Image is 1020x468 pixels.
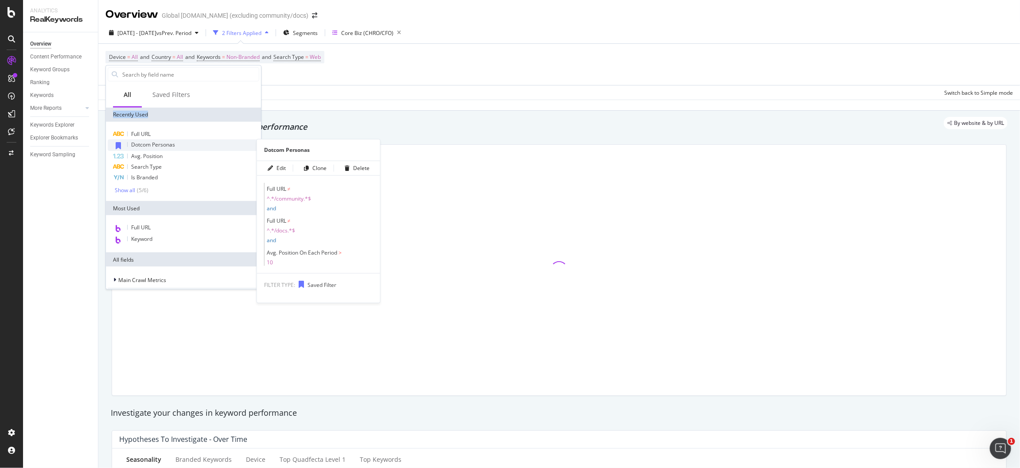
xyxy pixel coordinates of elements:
[152,53,171,61] span: Country
[131,224,151,231] span: Full URL
[30,15,91,25] div: RealKeywords
[152,90,190,99] div: Saved Filters
[222,29,261,37] div: 2 Filters Applied
[121,68,259,81] input: Search by field name
[267,259,373,266] span: 10
[341,29,393,37] div: Core Biz (CHRO/CFO)
[944,117,1008,129] div: legacy label
[177,51,183,63] span: All
[30,91,54,100] div: Keywords
[276,164,286,172] div: Edit
[30,104,62,113] div: More Reports
[140,53,149,61] span: and
[1008,438,1015,445] span: 1
[118,276,166,283] span: Main Crawl Metrics
[30,120,92,130] a: Keywords Explorer
[175,455,232,464] div: Branded Keywords
[273,53,304,61] span: Search Type
[197,53,221,61] span: Keywords
[131,235,152,243] span: Keyword
[300,161,327,175] button: Clone
[310,51,321,63] span: Web
[30,52,92,62] a: Content Performance
[106,201,261,215] div: Most Used
[185,53,195,61] span: and
[126,455,161,464] div: Seasonality
[132,51,138,63] span: All
[329,26,405,40] button: Core Biz (CHRO/CFO)
[312,12,317,19] div: arrow-right-arrow-left
[131,174,158,181] span: Is Branded
[30,39,92,49] a: Overview
[30,120,74,130] div: Keywords Explorer
[30,65,92,74] a: Keyword Groups
[119,435,247,444] div: Hypotheses to Investigate - Over Time
[267,195,373,202] span: ^.*/community.*$
[210,26,272,40] button: 2 Filters Applied
[30,78,92,87] a: Ranking
[257,147,380,154] div: Dotcom Personas
[246,455,265,464] div: Device
[30,133,92,143] a: Explorer Bookmarks
[106,108,261,122] div: Recently Used
[308,281,336,289] span: Saved Filter
[267,249,337,256] span: Avg. Position On Each Period
[339,249,342,256] span: >
[30,104,83,113] a: More Reports
[111,407,1008,419] div: Investigate your changes in keyword performance
[105,26,202,40] button: [DATE] - [DATE]vsPrev. Period
[990,438,1011,459] iframe: Intercom live chat
[360,455,401,464] div: Top Keywords
[30,91,92,100] a: Keywords
[280,455,346,464] div: Top quadfecta Level 1
[108,288,259,302] div: URLs
[131,163,162,170] span: Search Type
[131,141,175,148] span: Dotcom Personas
[226,51,260,63] span: Non-Branded
[109,53,126,61] span: Device
[944,89,1013,97] div: Switch back to Simple mode
[280,26,321,40] button: Segments
[305,53,308,61] span: =
[30,133,78,143] div: Explorer Bookmarks
[30,65,70,74] div: Keyword Groups
[353,164,370,172] div: Delete
[288,185,291,193] span: ≠
[30,150,75,159] div: Keyword Sampling
[267,217,286,224] span: Full URL
[267,227,373,234] span: ^.*/docs.*$
[162,11,308,20] div: Global [DOMAIN_NAME] (excluding community/docs)
[172,53,175,61] span: =
[135,186,148,194] div: ( 5 / 6 )
[264,281,295,289] span: FILTER TYPE:
[267,185,286,193] span: Full URL
[106,252,261,267] div: All fields
[30,52,82,62] div: Content Performance
[312,164,327,172] div: Clone
[264,161,286,175] button: Edit
[105,7,158,22] div: Overview
[30,7,91,15] div: Analytics
[288,217,291,224] span: ≠
[293,29,318,37] span: Segments
[941,85,1013,100] button: Switch back to Simple mode
[115,187,135,193] div: Show all
[124,90,131,99] div: All
[267,236,276,244] span: and
[127,53,130,61] span: =
[131,152,163,160] span: Avg. Position
[954,120,1004,126] span: By website & by URL
[30,78,50,87] div: Ranking
[341,161,370,175] button: Delete
[131,130,151,138] span: Full URL
[30,39,51,49] div: Overview
[117,29,156,37] span: [DATE] - [DATE]
[267,205,276,212] span: and
[156,29,191,37] span: vs Prev. Period
[222,53,225,61] span: =
[262,53,271,61] span: and
[30,150,92,159] a: Keyword Sampling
